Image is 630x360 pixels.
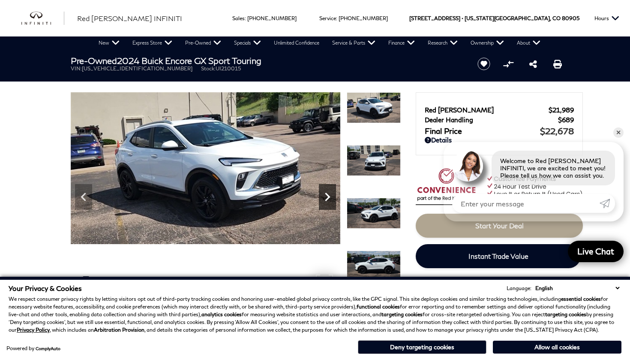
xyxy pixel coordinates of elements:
span: $689 [558,116,574,124]
a: Express Store [126,36,179,49]
a: Red [PERSON_NAME] INFINITI [77,13,182,24]
a: Red [PERSON_NAME] $21,989 [425,106,574,114]
a: Details [425,136,574,144]
span: VIN: [71,65,82,72]
a: Share this Pre-Owned 2024 Buick Encore GX Sport Touring [529,59,537,69]
span: Red [PERSON_NAME] [425,106,549,114]
button: Deny targeting cookies [358,340,486,354]
div: (33) Photos [77,272,131,288]
span: Final Price [425,126,540,136]
button: Save vehicle [474,57,493,71]
div: Previous [75,184,92,210]
a: Final Price $22,678 [425,126,574,136]
span: Live Chat [573,246,618,257]
span: $21,989 [549,106,574,114]
img: Used 2024 Summit White Buick Sport Touring image 2 [71,92,340,244]
p: We respect consumer privacy rights by letting visitors opt out of third-party tracking cookies an... [9,295,621,334]
a: Live Chat [568,241,624,262]
strong: Pre-Owned [71,55,117,66]
strong: functional cookies [357,303,400,310]
button: Compare Vehicle [502,57,515,70]
nav: Main Navigation [92,36,547,49]
a: Submit [600,194,615,213]
div: Powered by [6,346,60,351]
a: Specials [228,36,267,49]
span: Red [PERSON_NAME] INFINITI [77,14,182,22]
a: Print this Pre-Owned 2024 Buick Encore GX Sport Touring [553,59,562,69]
a: Service & Parts [326,36,382,49]
span: [US_VEHICLE_IDENTIFICATION_NUMBER] [82,65,192,72]
a: [PHONE_NUMBER] [339,15,388,21]
div: Language: [507,286,531,291]
img: Used 2024 Summit White Buick Sport Touring image 3 [347,145,401,176]
a: [STREET_ADDRESS] • [US_STATE][GEOGRAPHIC_DATA], CO 80905 [409,15,579,21]
a: About [510,36,547,49]
h1: 2024 Buick Encore GX Sport Touring [71,56,463,65]
span: Start Your Deal [475,221,524,230]
a: Finance [382,36,421,49]
a: [PHONE_NUMBER] [247,15,297,21]
a: infiniti [21,12,64,25]
div: Welcome to Red [PERSON_NAME] INFINITI, we are excited to meet you! Please tell us how we can assi... [492,151,615,185]
strong: targeting cookies [381,311,423,318]
img: Used 2024 Summit White Buick Sport Touring image 4 [347,198,401,229]
img: Agent profile photo [452,151,483,182]
span: : [336,15,337,21]
a: Instant Trade Value [416,244,581,268]
a: New [92,36,126,49]
div: Next [319,184,336,210]
span: UI210015 [216,65,241,72]
button: Allow all cookies [493,341,621,354]
img: Used 2024 Summit White Buick Sport Touring image 2 [347,92,401,123]
input: Enter your message [452,194,600,213]
strong: essential cookies [561,296,601,302]
img: Used 2024 Summit White Buick Sport Touring image 5 [347,251,401,281]
span: Instant Trade Value [468,252,528,260]
span: Service [319,15,336,21]
a: Research [421,36,464,49]
span: Sales [232,15,245,21]
a: Unlimited Confidence [267,36,326,49]
strong: analytics cookies [201,311,242,318]
strong: Arbitration Provision [94,327,144,333]
a: Privacy Policy [17,327,50,333]
a: Ownership [464,36,510,49]
span: Dealer Handling [425,116,558,124]
a: ComplyAuto [36,346,60,351]
a: Start Your Deal [416,214,583,238]
span: $22,678 [540,126,574,136]
span: Your Privacy & Cookies [9,284,82,292]
a: Pre-Owned [179,36,228,49]
img: INFINITI [21,12,64,25]
strong: targeting cookies [545,311,586,318]
a: Dealer Handling $689 [425,116,574,124]
span: : [245,15,246,21]
select: Language Select [533,284,621,292]
span: Stock: [201,65,216,72]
